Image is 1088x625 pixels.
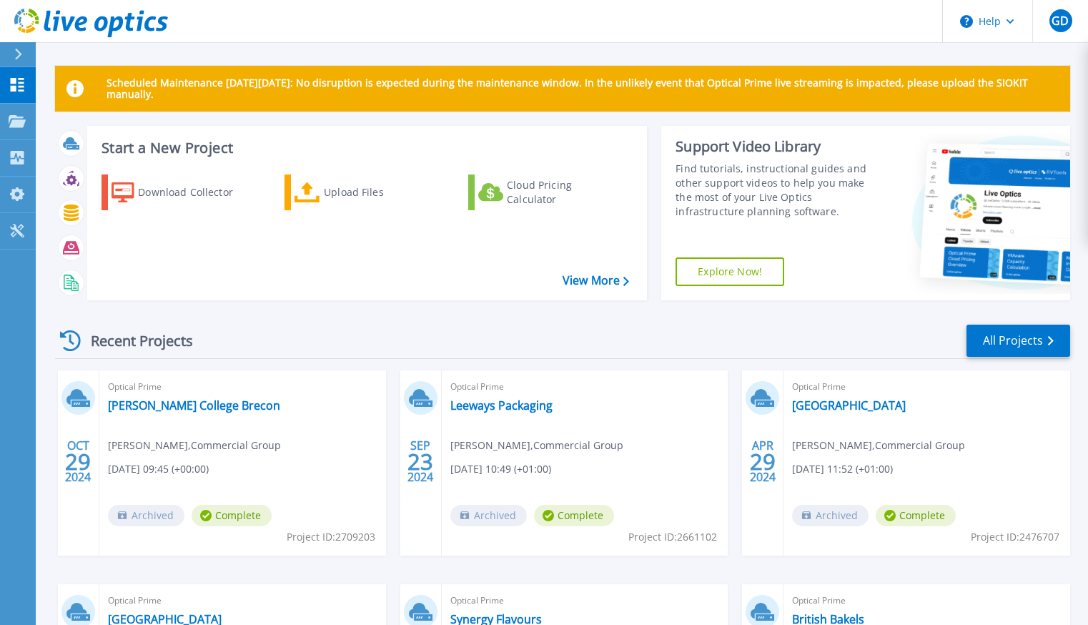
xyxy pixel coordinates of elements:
[450,398,553,413] a: Leeways Packaging
[792,379,1062,395] span: Optical Prime
[676,257,784,286] a: Explore Now!
[876,505,956,526] span: Complete
[792,593,1062,609] span: Optical Prime
[563,274,629,287] a: View More
[450,593,720,609] span: Optical Prime
[450,379,720,395] span: Optical Prime
[108,379,377,395] span: Optical Prime
[749,435,776,488] div: APR 2024
[192,505,272,526] span: Complete
[676,162,881,219] div: Find tutorials, instructional guides and other support videos to help you make the most of your L...
[792,505,869,526] span: Archived
[676,137,881,156] div: Support Video Library
[108,593,377,609] span: Optical Prime
[324,178,438,207] div: Upload Files
[450,461,551,477] span: [DATE] 10:49 (+01:00)
[966,325,1070,357] a: All Projects
[108,505,184,526] span: Archived
[792,438,965,453] span: [PERSON_NAME] , Commercial Group
[65,456,91,468] span: 29
[102,174,261,210] a: Download Collector
[107,77,1059,100] p: Scheduled Maintenance [DATE][DATE]: No disruption is expected during the maintenance window. In t...
[468,174,628,210] a: Cloud Pricing Calculator
[450,438,623,453] span: [PERSON_NAME] , Commercial Group
[792,461,893,477] span: [DATE] 11:52 (+01:00)
[108,461,209,477] span: [DATE] 09:45 (+00:00)
[55,323,212,358] div: Recent Projects
[1052,15,1069,26] span: GD
[750,456,776,468] span: 29
[450,505,527,526] span: Archived
[407,456,433,468] span: 23
[628,529,717,545] span: Project ID: 2661102
[108,438,281,453] span: [PERSON_NAME] , Commercial Group
[64,435,92,488] div: OCT 2024
[792,398,906,413] a: [GEOGRAPHIC_DATA]
[138,178,252,207] div: Download Collector
[102,140,628,156] h3: Start a New Project
[108,398,280,413] a: [PERSON_NAME] College Brecon
[534,505,614,526] span: Complete
[971,529,1059,545] span: Project ID: 2476707
[407,435,434,488] div: SEP 2024
[507,178,621,207] div: Cloud Pricing Calculator
[285,174,444,210] a: Upload Files
[287,529,375,545] span: Project ID: 2709203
